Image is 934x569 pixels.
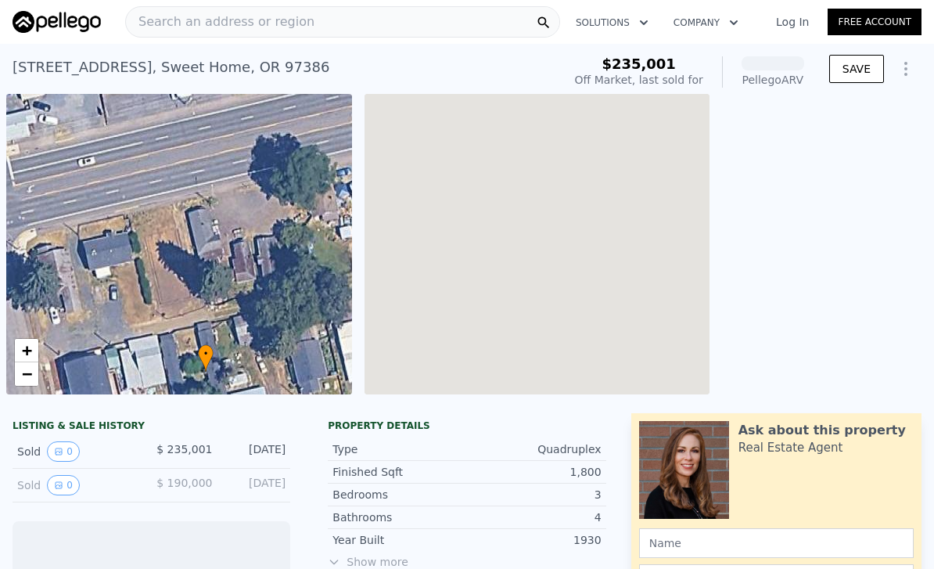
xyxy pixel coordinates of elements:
div: • [198,344,214,372]
div: Ask about this property [738,421,906,440]
div: Bathrooms [332,510,467,525]
span: Search an address or region [126,13,314,31]
div: Type [332,441,467,457]
div: [DATE] [225,441,286,462]
input: Name [639,528,914,558]
span: $ 190,000 [156,477,212,489]
span: + [22,340,32,360]
div: Sold [17,475,139,495]
a: Free Account [828,9,921,35]
button: View historical data [47,441,80,462]
div: [DATE] [225,475,286,495]
a: Zoom in [15,339,38,362]
a: Zoom out [15,362,38,386]
div: 1930 [467,532,602,548]
a: Log In [757,14,828,30]
div: [STREET_ADDRESS] , Sweet Home , OR 97386 [13,56,329,78]
span: $ 235,001 [156,443,212,456]
div: Finished Sqft [332,464,467,480]
button: Company [661,9,751,37]
span: − [22,364,32,384]
div: Property details [328,420,605,432]
div: Real Estate Agent [738,440,843,456]
div: 4 [467,510,602,525]
div: Off Market, last sold for [575,72,703,88]
div: 1,800 [467,464,602,480]
div: Year Built [332,532,467,548]
div: 3 [467,487,602,502]
div: Quadruplex [467,441,602,457]
span: • [198,347,214,361]
div: Map [365,94,710,394]
div: Sold [17,441,139,462]
span: $235,001 [602,56,676,72]
button: Solutions [563,9,661,37]
div: Pellego ARV [742,72,804,88]
div: Bedrooms [332,487,467,502]
button: SAVE [829,55,884,83]
button: Show Options [890,53,921,85]
div: LISTING & SALE HISTORY [13,420,290,435]
button: View historical data [47,475,80,495]
img: Pellego [13,11,101,33]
